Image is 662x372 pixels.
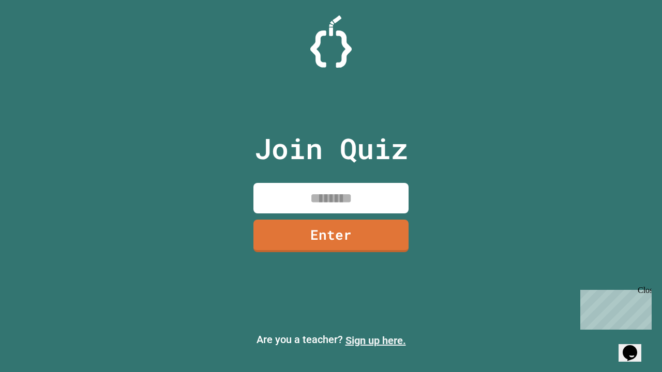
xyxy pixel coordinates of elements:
p: Join Quiz [254,127,408,170]
img: Logo.svg [310,16,352,68]
iframe: chat widget [619,331,652,362]
p: Are you a teacher? [8,332,654,348]
a: Sign up here. [345,334,406,347]
div: Chat with us now!Close [4,4,71,66]
iframe: chat widget [576,286,652,330]
a: Enter [253,220,409,252]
